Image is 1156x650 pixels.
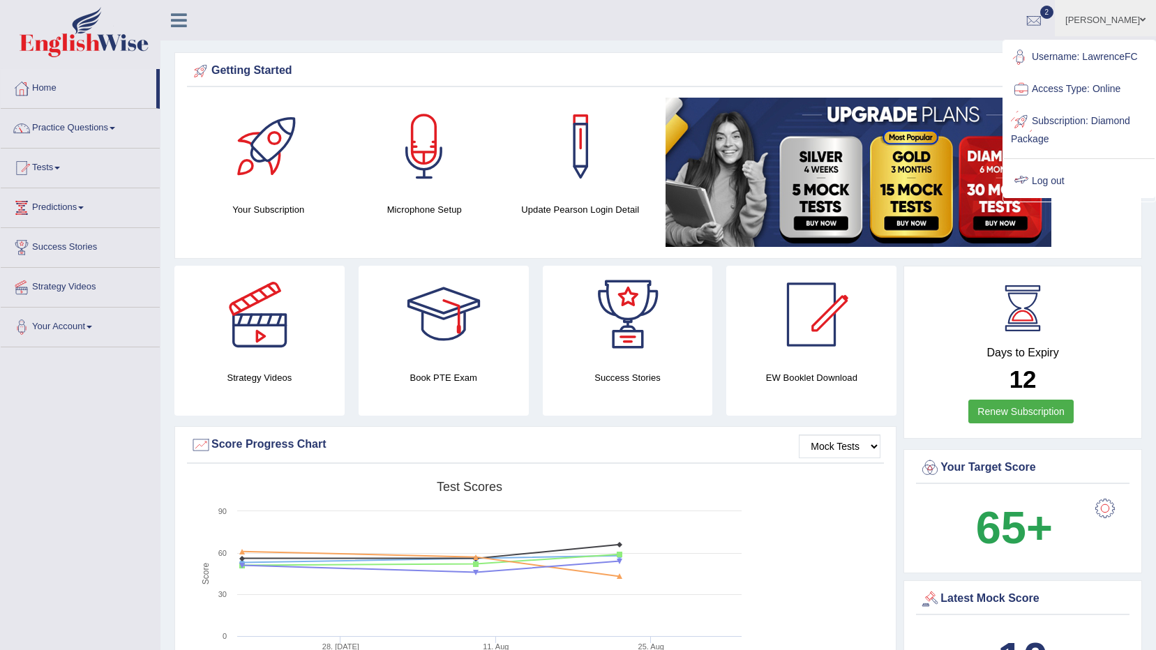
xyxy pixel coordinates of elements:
[174,370,345,385] h4: Strategy Videos
[218,549,227,557] text: 60
[543,370,713,385] h4: Success Stories
[666,98,1051,247] img: small5.jpg
[1004,41,1155,73] a: Username: LawrenceFC
[1,69,156,104] a: Home
[968,400,1074,423] a: Renew Subscription
[359,370,529,385] h4: Book PTE Exam
[1,308,160,342] a: Your Account
[919,458,1126,478] div: Your Target Score
[919,589,1126,610] div: Latest Mock Score
[223,632,227,640] text: 0
[218,590,227,598] text: 30
[919,347,1126,359] h4: Days to Expiry
[1,188,160,223] a: Predictions
[1004,105,1155,152] a: Subscription: Diamond Package
[509,202,652,217] h4: Update Pearson Login Detail
[1009,365,1037,393] b: 12
[1,149,160,183] a: Tests
[190,434,880,455] div: Score Progress Chart
[218,507,227,515] text: 90
[1,268,160,303] a: Strategy Videos
[1,228,160,263] a: Success Stories
[1004,73,1155,105] a: Access Type: Online
[726,370,896,385] h4: EW Booklet Download
[190,61,1126,82] div: Getting Started
[437,480,502,494] tspan: Test scores
[201,563,211,585] tspan: Score
[197,202,340,217] h4: Your Subscription
[1004,165,1155,197] a: Log out
[1040,6,1054,19] span: 2
[1,109,160,144] a: Practice Questions
[976,502,1053,553] b: 65+
[354,202,496,217] h4: Microphone Setup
